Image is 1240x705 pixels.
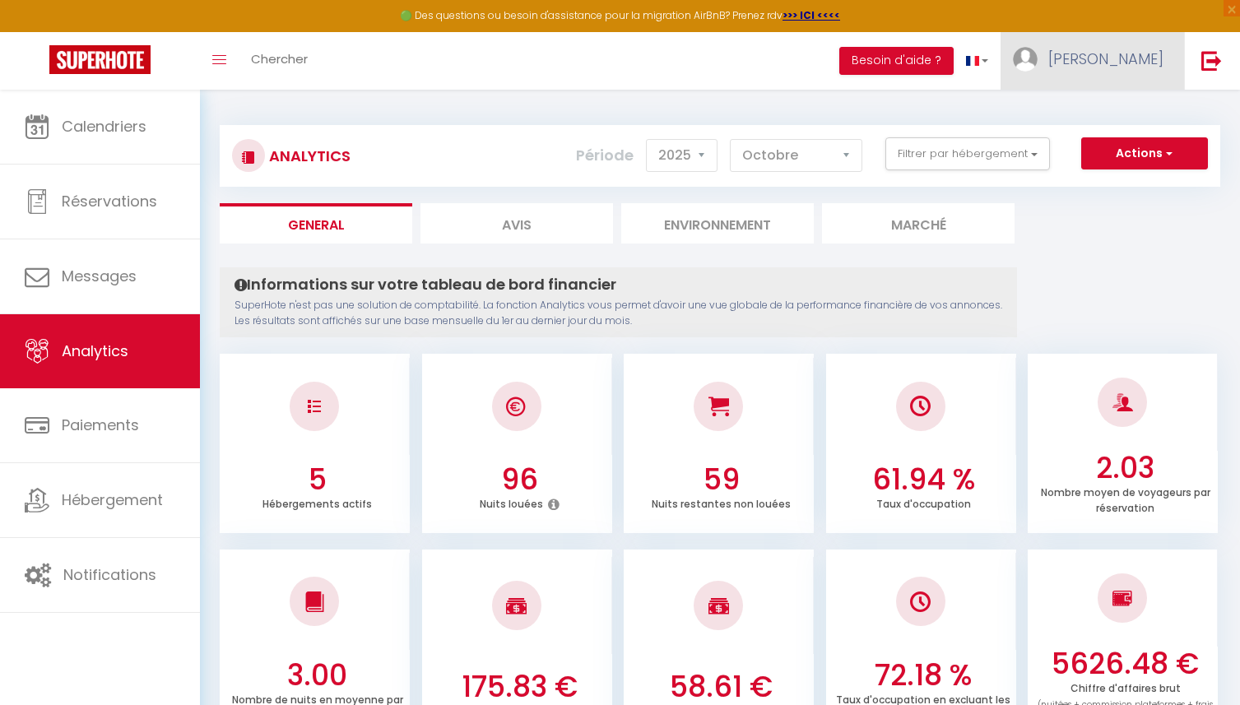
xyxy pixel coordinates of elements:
[822,203,1015,244] li: Marché
[262,494,372,511] p: Hébergements actifs
[1038,647,1214,681] h3: 5626.48 €
[431,670,607,704] h3: 175.83 €
[1041,482,1210,515] p: Nombre moyen de voyageurs par réservation
[62,191,157,211] span: Réservations
[1038,451,1214,485] h3: 2.03
[1048,49,1163,69] span: [PERSON_NAME]
[62,341,128,361] span: Analytics
[1001,32,1184,90] a: ... [PERSON_NAME]
[431,462,607,497] h3: 96
[62,415,139,435] span: Paiements
[839,47,954,75] button: Besoin d'aide ?
[1201,50,1222,71] img: logout
[480,494,543,511] p: Nuits louées
[576,137,634,174] label: Période
[239,32,320,90] a: Chercher
[1081,137,1208,170] button: Actions
[885,137,1050,170] button: Filtrer par hébergement
[308,400,321,413] img: NO IMAGE
[783,8,840,22] a: >>> ICI <<<<
[62,116,146,137] span: Calendriers
[251,50,308,67] span: Chercher
[1112,588,1133,608] img: NO IMAGE
[420,203,613,244] li: Avis
[230,658,406,693] h3: 3.00
[634,670,810,704] h3: 58.61 €
[621,203,814,244] li: Environnement
[62,266,137,286] span: Messages
[835,462,1011,497] h3: 61.94 %
[835,658,1011,693] h3: 72.18 %
[265,137,351,174] h3: Analytics
[235,276,1002,294] h4: Informations sur votre tableau de bord financier
[634,462,810,497] h3: 59
[652,494,791,511] p: Nuits restantes non louées
[235,298,1002,329] p: SuperHote n'est pas une solution de comptabilité. La fonction Analytics vous permet d'avoir une v...
[230,462,406,497] h3: 5
[62,489,163,510] span: Hébergement
[876,494,971,511] p: Taux d'occupation
[220,203,412,244] li: General
[910,591,931,612] img: NO IMAGE
[1013,47,1038,72] img: ...
[63,564,156,585] span: Notifications
[49,45,151,74] img: Super Booking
